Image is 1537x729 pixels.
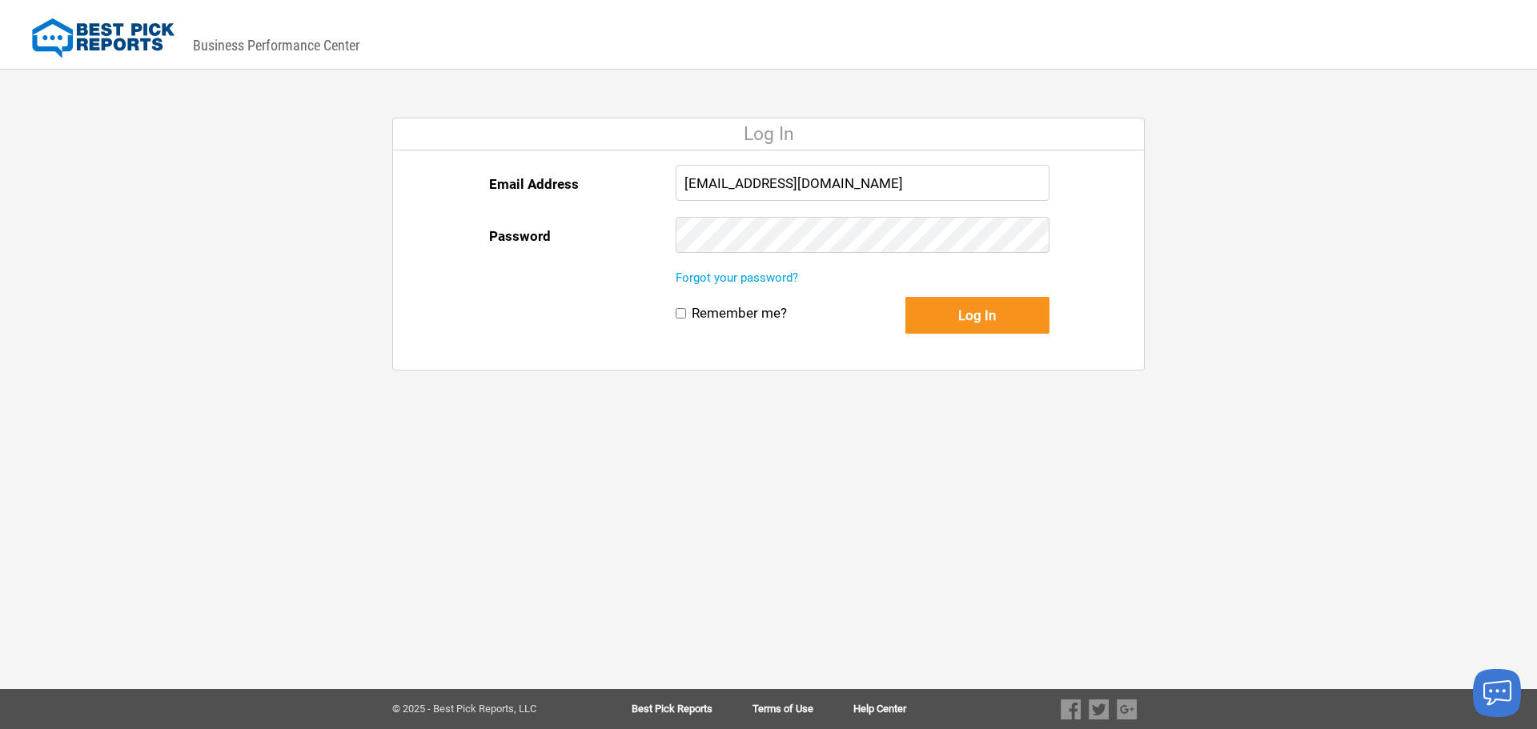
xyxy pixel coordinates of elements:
a: Forgot your password? [676,270,798,285]
label: Email Address [489,165,579,203]
div: © 2025 - Best Pick Reports, LLC [392,703,580,715]
label: Remember me? [692,305,787,322]
div: Log In [393,118,1144,150]
button: Log In [905,297,1049,334]
label: Password [489,217,551,255]
a: Best Pick Reports [632,703,752,715]
a: Terms of Use [752,703,853,715]
img: Best Pick Reports Logo [32,18,175,58]
a: Help Center [853,703,906,715]
button: Launch chat [1473,669,1521,717]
